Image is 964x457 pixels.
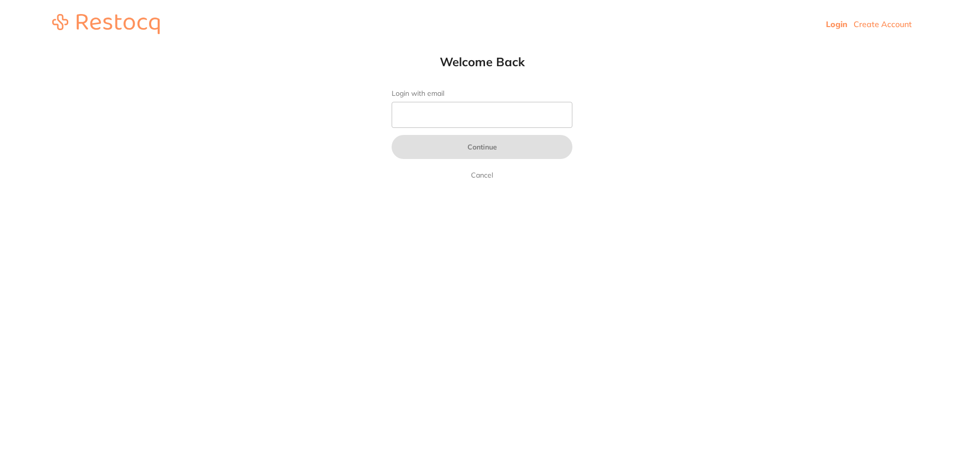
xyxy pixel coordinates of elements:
a: Create Account [854,19,912,29]
a: Cancel [469,169,495,181]
a: Login [826,19,848,29]
h1: Welcome Back [372,54,592,69]
img: restocq_logo.svg [52,14,160,34]
label: Login with email [392,89,572,98]
button: Continue [392,135,572,159]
